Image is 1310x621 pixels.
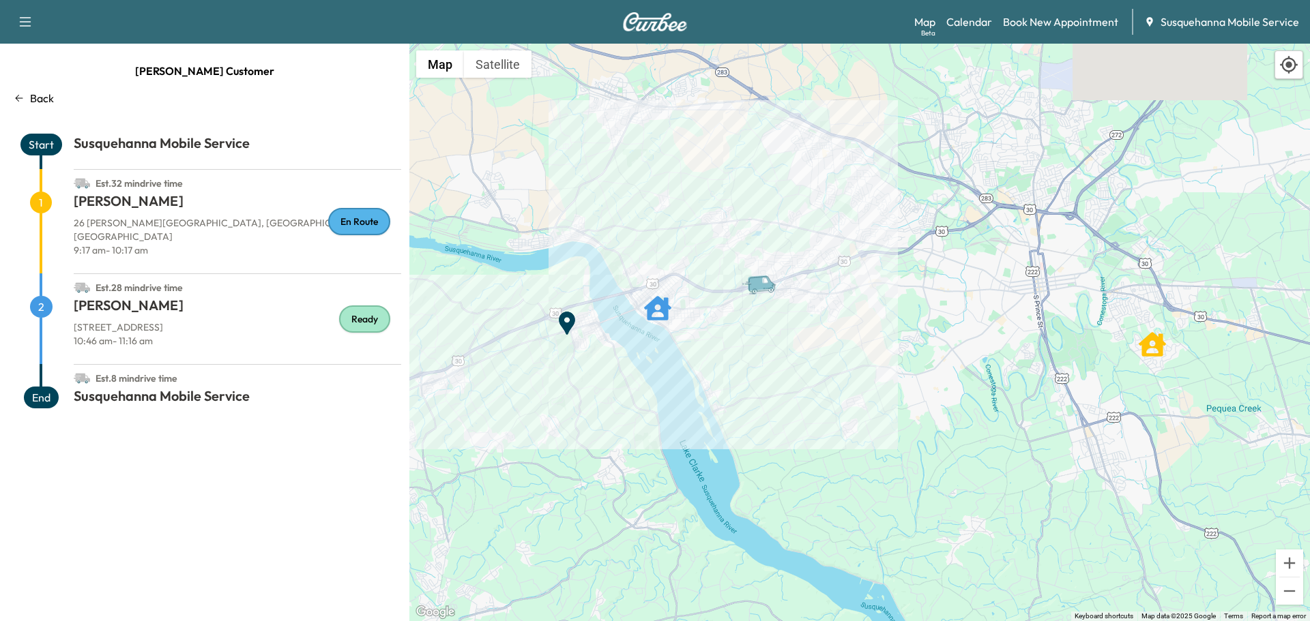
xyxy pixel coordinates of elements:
[553,303,581,330] gmp-advanced-marker: End Point
[74,334,401,348] p: 10:46 am - 11:16 am
[914,14,935,30] a: MapBeta
[1251,612,1306,620] a: Report a map error
[1275,50,1303,79] div: Recenter map
[96,372,177,384] span: Est. 8 min drive time
[74,192,401,216] h1: [PERSON_NAME]
[30,296,53,318] span: 2
[328,208,390,235] div: En Route
[135,57,274,85] span: [PERSON_NAME] Customer
[413,603,458,621] a: Open this area in Google Maps (opens a new window)
[1141,612,1216,620] span: Map data ©2025 Google
[1139,324,1166,351] gmp-advanced-marker: JASON DOERSOM
[464,50,532,78] button: Show satellite imagery
[1276,549,1303,577] button: Zoom in
[96,177,183,190] span: Est. 32 min drive time
[741,260,789,284] gmp-advanced-marker: Van
[946,14,992,30] a: Calendar
[1003,14,1118,30] a: Book New Appointment
[74,320,401,334] p: [STREET_ADDRESS]
[24,387,59,408] span: End
[1276,577,1303,605] button: Zoom out
[30,90,54,106] p: Back
[644,288,671,315] gmp-advanced-marker: FRANK SINZ
[74,387,401,411] h1: Susquehanna Mobile Service
[622,12,688,31] img: Curbee Logo
[1161,14,1299,30] span: Susquehanna Mobile Service
[74,296,401,320] h1: [PERSON_NAME]
[339,305,390,333] div: Ready
[74,243,401,257] p: 9:17 am - 10:17 am
[1224,612,1243,620] a: Terms (opens in new tab)
[413,603,458,621] img: Google
[30,192,52,213] span: 1
[416,50,464,78] button: Show street map
[921,28,935,38] div: Beta
[96,282,183,294] span: Est. 28 min drive time
[20,134,62,155] span: Start
[74,134,401,158] h1: Susquehanna Mobile Service
[1075,611,1133,621] button: Keyboard shortcuts
[74,216,401,243] p: 26 [PERSON_NAME][GEOGRAPHIC_DATA], [GEOGRAPHIC_DATA], [GEOGRAPHIC_DATA]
